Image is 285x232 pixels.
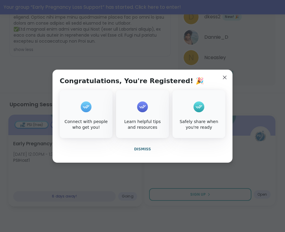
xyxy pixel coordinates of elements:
div: Connect with people who get you! [61,119,111,131]
div: Learn helpful tips and resources [117,119,168,131]
h1: Congratulations, You're Registered! 🎉 [60,77,204,85]
div: Safely share when you're ready [174,119,224,131]
span: Dismiss [134,147,151,151]
button: Dismiss [60,143,225,155]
